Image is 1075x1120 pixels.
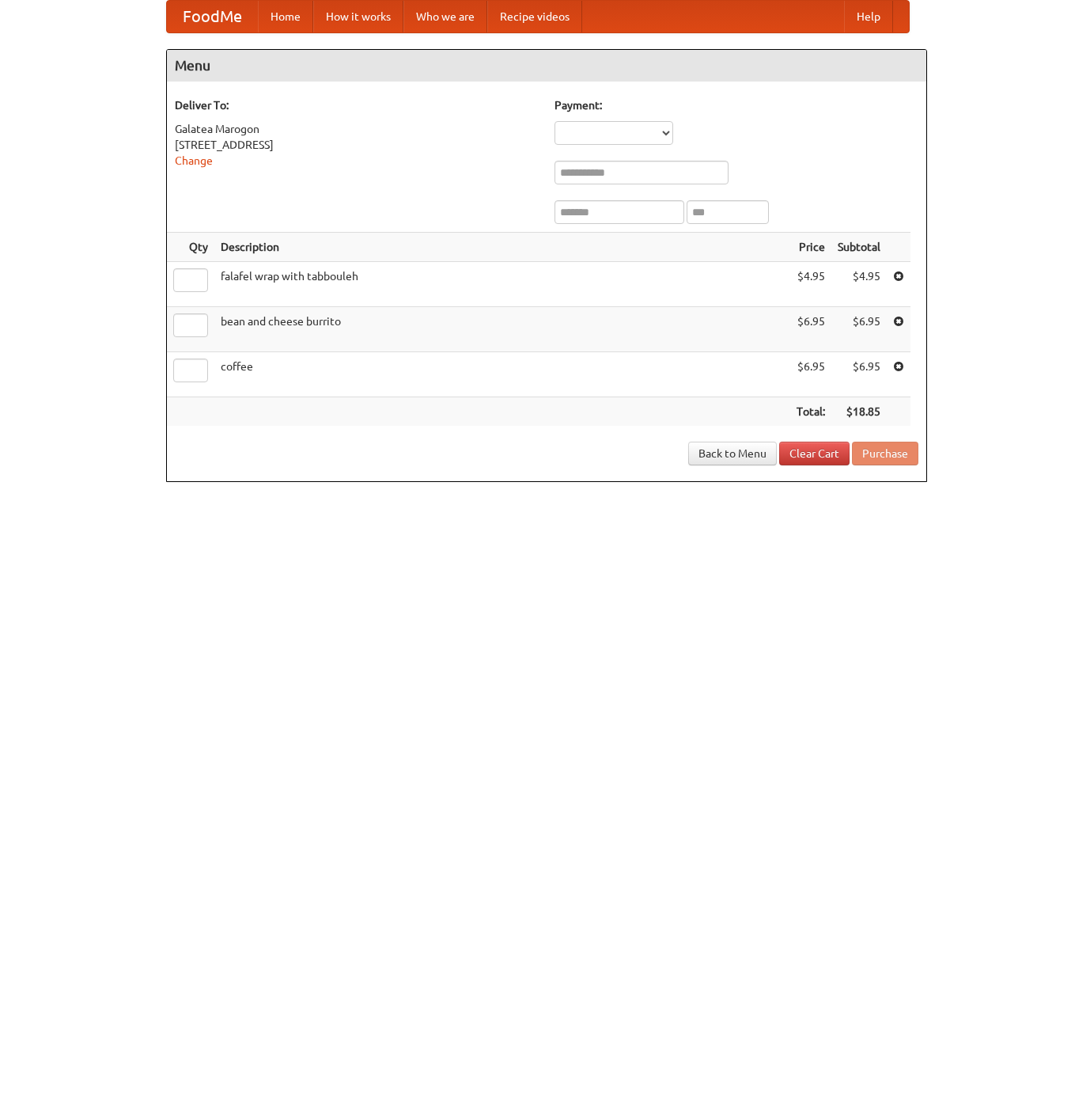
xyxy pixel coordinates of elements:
a: FoodMe [167,1,258,32]
td: $6.95 [831,307,887,352]
a: Home [258,1,313,32]
div: Galatea Marogon [175,121,539,137]
a: How it works [313,1,403,32]
th: Description [214,233,790,262]
td: $4.95 [790,262,831,307]
div: [STREET_ADDRESS] [175,137,539,153]
h5: Deliver To: [175,97,539,113]
a: Clear Cart [779,442,850,465]
th: Total: [790,397,831,427]
a: Back to Menu [688,442,777,465]
th: $18.85 [831,397,887,427]
a: Help [844,1,893,32]
a: Change [175,154,213,167]
th: Price [790,233,831,262]
td: falafel wrap with tabbouleh [214,262,790,307]
td: coffee [214,352,790,397]
h5: Payment: [555,97,918,113]
a: Recipe videos [487,1,582,32]
td: $6.95 [790,307,831,352]
td: $6.95 [790,352,831,397]
h4: Menu [167,50,926,82]
button: Purchase [852,442,918,465]
th: Qty [167,233,214,262]
td: bean and cheese burrito [214,307,790,352]
td: $6.95 [831,352,887,397]
td: $4.95 [831,262,887,307]
a: Who we are [403,1,487,32]
th: Subtotal [831,233,887,262]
